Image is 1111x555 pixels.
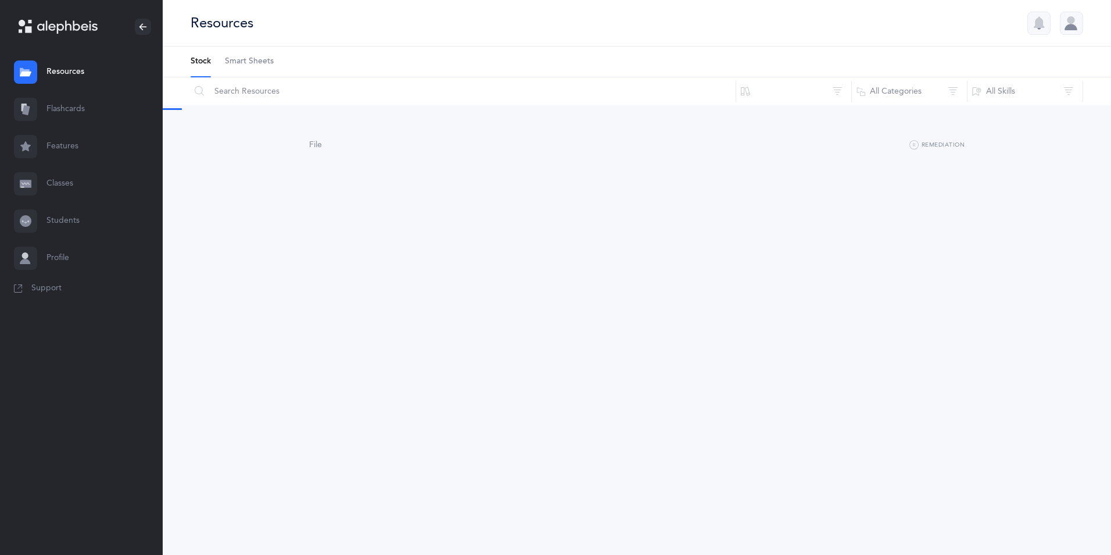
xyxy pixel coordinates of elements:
[309,140,322,150] span: File
[31,283,62,294] span: Support
[909,138,965,152] button: Remediation
[851,77,967,105] button: All Categories
[225,56,274,67] span: Smart Sheets
[967,77,1083,105] button: All Skills
[190,77,736,105] input: Search Resources
[191,13,253,33] div: Resources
